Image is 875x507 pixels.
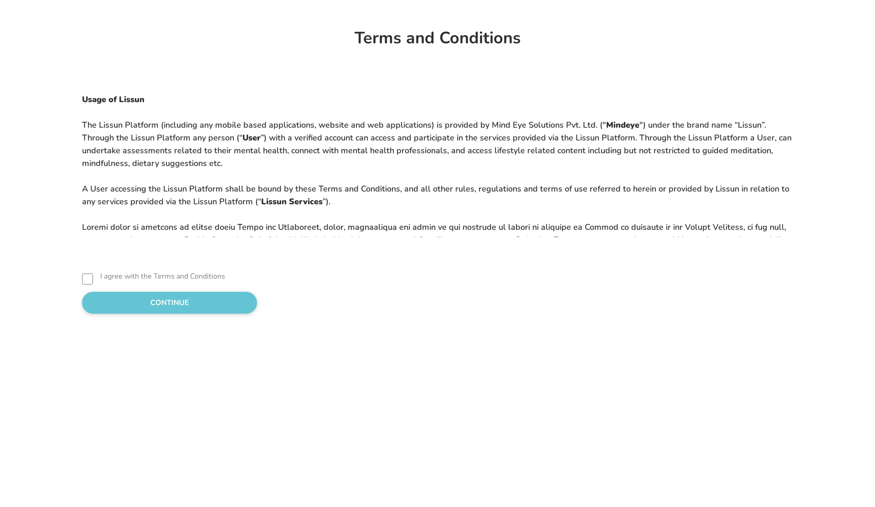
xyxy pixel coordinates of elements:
strong: Terms and Conditions [355,27,521,49]
span: Loremi dolor si ametcons ad elitse doeiu Tempo inc Utlaboreet, dolor, magnaaliqua eni admin ve qu... [82,222,791,309]
span: ”). [323,196,330,207]
strong: Mindeye [606,119,639,130]
span: The Lissun Platform (including any mobile based applications, website and web applications) is pr... [82,119,606,130]
strong: User [242,132,261,143]
button: CONTINUE [82,292,257,314]
span: ”) with a verified account can access and participate in the services provided via the Lissun Pla... [82,132,792,169]
span: A User accessing the Lissun Platform shall be bound by these Terms and Conditions, and all other ... [82,183,789,207]
label: I agree with the Terms and Conditions [100,271,225,282]
strong: Usage of Lissun [82,94,144,105]
strong: Lissun Services [261,196,323,207]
